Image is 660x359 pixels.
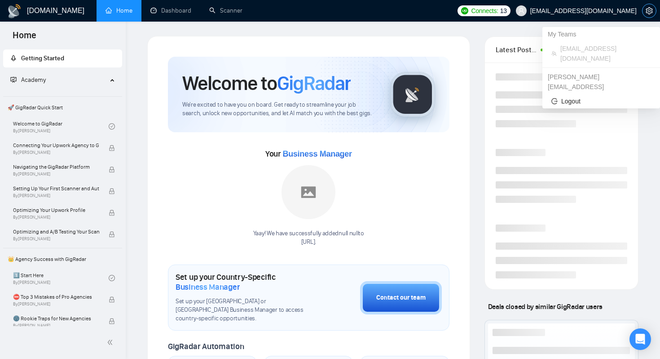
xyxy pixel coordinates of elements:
[106,7,132,14] a: homeHome
[265,149,352,159] span: Your
[109,296,115,303] span: lock
[109,275,115,281] span: check-circle
[13,150,99,155] span: By [PERSON_NAME]
[642,4,656,18] button: setting
[253,229,364,247] div: Yaay! We have successfully added null null to
[13,184,99,193] span: Setting Up Your First Scanner and Auto-Bidder
[13,301,99,307] span: By [PERSON_NAME]
[109,145,115,151] span: lock
[542,27,660,41] div: My Teams
[642,7,656,14] a: setting
[209,7,242,14] a: searchScanner
[542,70,660,94] div: kritika@supl.ai
[13,227,99,236] span: Optimizing and A/B Testing Your Scanner for Better Results
[21,54,64,62] span: Getting Started
[176,297,315,323] span: Set up your [GEOGRAPHIC_DATA] or [GEOGRAPHIC_DATA] Business Manager to access country-specific op...
[13,141,99,150] span: Connecting Your Upwork Agency to GigRadar
[13,162,99,171] span: Navigating the GigRadar Platform
[496,44,538,55] span: Latest Posts from the GigRadar Community
[277,71,351,95] span: GigRadar
[150,7,191,14] a: dashboardDashboard
[551,51,557,56] span: team
[10,76,17,83] span: fund-projection-screen
[13,171,99,177] span: By [PERSON_NAME]
[4,250,121,268] span: 👑 Agency Success with GigRadar
[107,338,116,347] span: double-left
[13,117,109,136] a: Welcome to GigRadarBy[PERSON_NAME]
[5,29,44,48] span: Home
[518,8,524,14] span: user
[560,44,651,63] span: [EMAIL_ADDRESS][DOMAIN_NAME]
[176,272,315,292] h1: Set up your Country-Specific
[10,76,46,84] span: Academy
[13,236,99,242] span: By [PERSON_NAME]
[282,165,335,219] img: placeholder.png
[551,96,651,106] span: Logout
[13,215,99,220] span: By [PERSON_NAME]
[13,314,99,323] span: 🌚 Rookie Traps for New Agencies
[4,99,121,117] span: 🚀 GigRadar Quick Start
[282,149,352,158] span: Business Manager
[642,7,656,14] span: setting
[109,231,115,238] span: lock
[376,293,426,303] div: Contact our team
[551,98,558,104] span: logout
[13,292,99,301] span: ⛔ Top 3 Mistakes of Pro Agencies
[471,6,498,16] span: Connects:
[182,71,351,95] h1: Welcome to
[109,123,115,130] span: check-circle
[176,282,240,292] span: Business Manager
[182,101,376,118] span: We're excited to have you on board. Get ready to streamline your job search, unlock new opportuni...
[253,238,364,247] p: [URL] .
[7,4,22,18] img: logo
[390,72,435,117] img: gigradar-logo.png
[500,6,507,16] span: 13
[109,188,115,194] span: lock
[21,76,46,84] span: Academy
[109,318,115,324] span: lock
[168,341,244,351] span: GigRadar Automation
[10,55,17,61] span: rocket
[13,193,99,198] span: By [PERSON_NAME]
[629,328,651,350] div: Open Intercom Messenger
[461,7,468,14] img: upwork-logo.png
[13,268,109,288] a: 1️⃣ Start HereBy[PERSON_NAME]
[13,323,99,328] span: By [PERSON_NAME]
[109,210,115,216] span: lock
[109,166,115,173] span: lock
[360,281,442,314] button: Contact our team
[13,206,99,215] span: Optimizing Your Upwork Profile
[484,299,606,314] span: Deals closed by similar GigRadar users
[3,49,122,67] li: Getting Started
